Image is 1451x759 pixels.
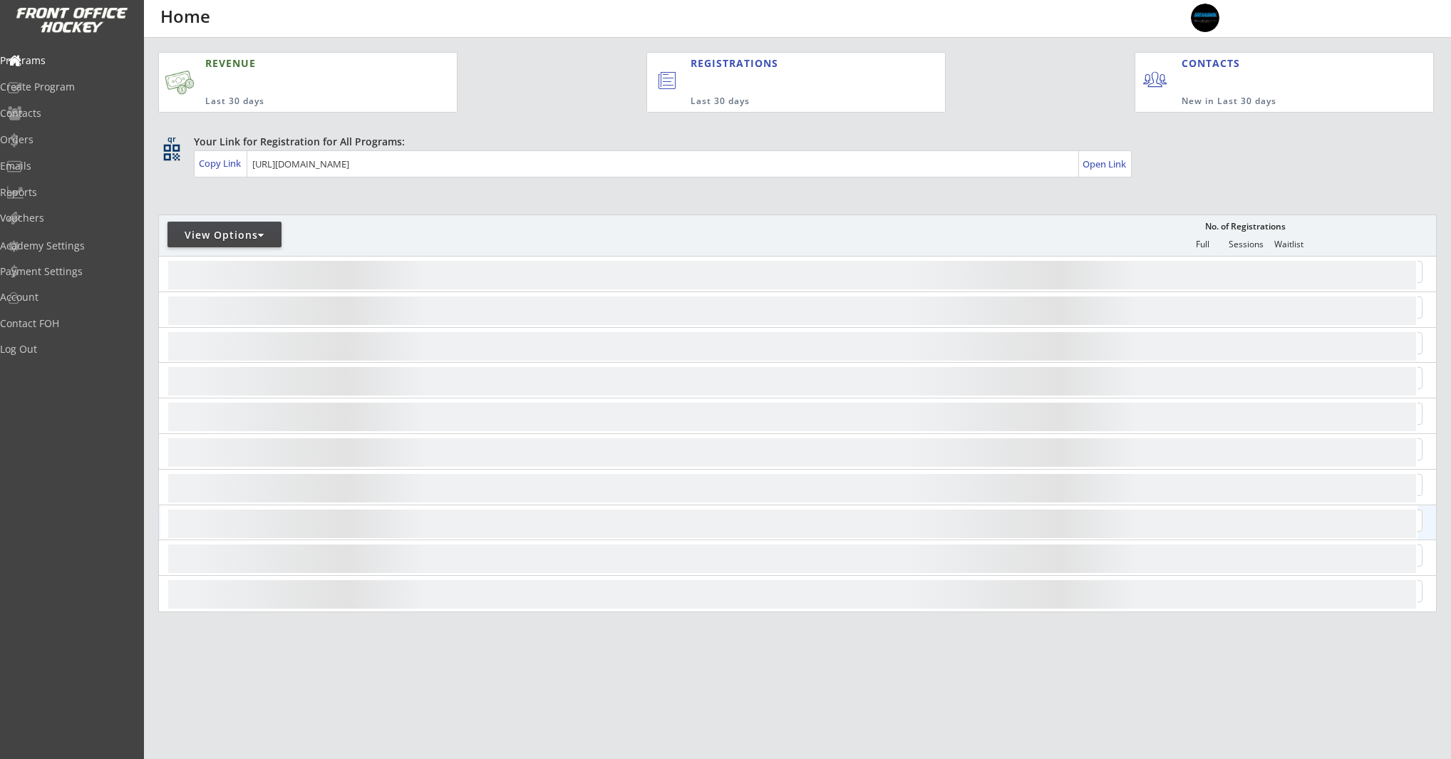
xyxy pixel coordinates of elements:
[205,95,388,108] div: Last 30 days
[161,142,182,163] button: qr_code
[1201,222,1289,232] div: No. of Registrations
[1182,56,1246,71] div: CONTACTS
[691,56,879,71] div: REGISTRATIONS
[167,228,282,242] div: View Options
[162,135,180,144] div: qr
[199,157,244,170] div: Copy Link
[1267,239,1310,249] div: Waitlist
[1182,95,1367,108] div: New in Last 30 days
[1083,154,1127,174] a: Open Link
[1181,239,1224,249] div: Full
[691,95,887,108] div: Last 30 days
[1083,158,1127,170] div: Open Link
[194,135,1393,149] div: Your Link for Registration for All Programs:
[1224,239,1267,249] div: Sessions
[205,56,388,71] div: REVENUE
